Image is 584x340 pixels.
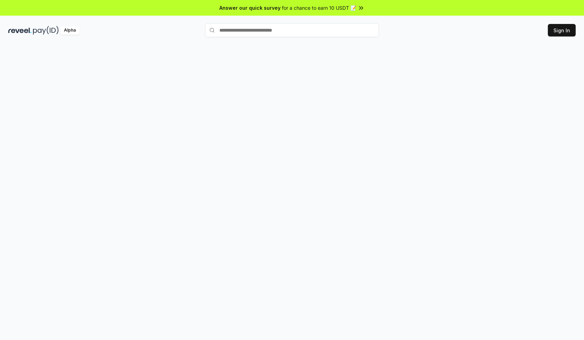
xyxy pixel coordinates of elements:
[548,24,576,36] button: Sign In
[60,26,80,35] div: Alpha
[33,26,59,35] img: pay_id
[8,26,32,35] img: reveel_dark
[219,4,281,11] span: Answer our quick survey
[282,4,356,11] span: for a chance to earn 10 USDT 📝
